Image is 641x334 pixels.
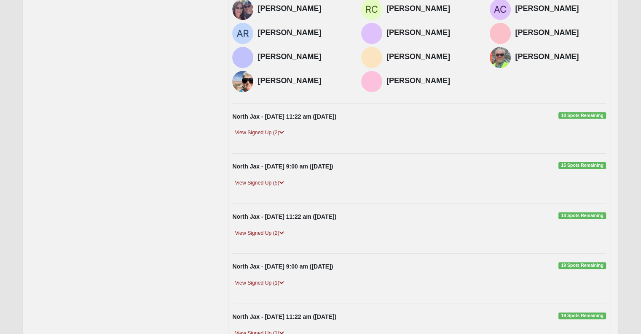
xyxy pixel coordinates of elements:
[257,28,349,38] h4: [PERSON_NAME]
[232,263,333,270] strong: North Jax - [DATE] 9:00 am ([DATE])
[232,23,253,44] img: Angela Rowland
[361,71,382,92] img: Ginger Brelsford
[558,312,606,319] span: 19 Spots Remaining
[232,279,286,288] a: View Signed Up (1)
[386,28,477,38] h4: [PERSON_NAME]
[232,179,286,187] a: View Signed Up (5)
[232,113,336,120] strong: North Jax - [DATE] 11:22 am ([DATE])
[558,262,606,269] span: 19 Spots Remaining
[232,71,253,92] img: Jill Mullineaux
[386,52,477,62] h4: [PERSON_NAME]
[232,313,336,320] strong: North Jax - [DATE] 11:22 am ([DATE])
[515,52,606,62] h4: [PERSON_NAME]
[232,229,286,238] a: View Signed Up (2)
[490,47,511,68] img: Dave Blankenship
[257,52,349,62] h4: [PERSON_NAME]
[558,112,606,119] span: 18 Spots Remaining
[232,47,253,68] img: Pam Evans
[232,128,286,137] a: View Signed Up (2)
[257,4,349,14] h4: [PERSON_NAME]
[257,76,349,86] h4: [PERSON_NAME]
[386,76,477,86] h4: [PERSON_NAME]
[361,23,382,44] img: Miles Rowland
[232,213,336,220] strong: North Jax - [DATE] 11:22 am ([DATE])
[386,4,477,14] h4: [PERSON_NAME]
[515,28,606,38] h4: [PERSON_NAME]
[490,23,511,44] img: Greg Evans
[558,162,606,169] span: 15 Spots Remaining
[361,47,382,68] img: Roxanne Jardine
[232,163,333,170] strong: North Jax - [DATE] 9:00 am ([DATE])
[515,4,606,14] h4: [PERSON_NAME]
[558,212,606,219] span: 18 Spots Remaining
